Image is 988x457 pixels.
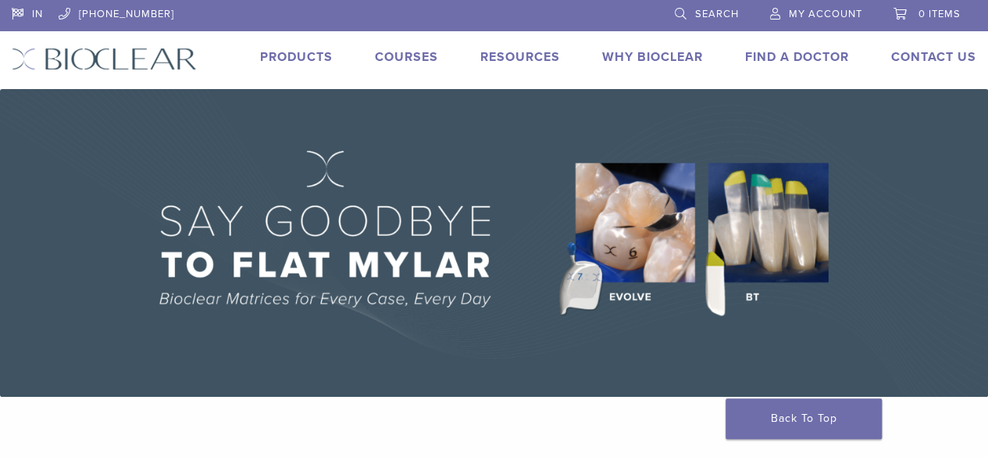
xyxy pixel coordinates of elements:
a: Why Bioclear [602,49,703,65]
a: Back To Top [726,398,882,439]
a: Products [260,49,333,65]
a: Contact Us [891,49,976,65]
img: Bioclear [12,48,197,70]
span: Search [695,8,739,20]
span: 0 items [918,8,961,20]
a: Resources [480,49,560,65]
span: My Account [789,8,862,20]
a: Courses [375,49,438,65]
a: Find A Doctor [745,49,849,65]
